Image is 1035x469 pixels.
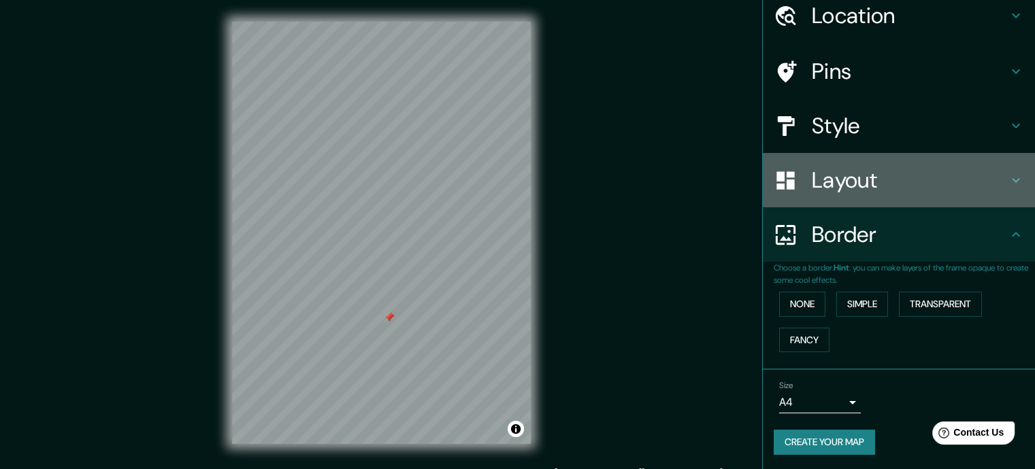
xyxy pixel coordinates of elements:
iframe: Help widget launcher [914,416,1020,454]
label: Size [779,380,793,392]
h4: Style [812,112,1008,139]
h4: Layout [812,167,1008,194]
p: Choose a border. : you can make layers of the frame opaque to create some cool effects. [774,262,1035,286]
canvas: Map [232,22,531,444]
div: A4 [779,392,861,413]
button: None [779,292,825,317]
button: Transparent [899,292,982,317]
button: Toggle attribution [508,421,524,437]
div: Pins [763,44,1035,99]
div: Style [763,99,1035,153]
h4: Location [812,2,1008,29]
b: Hint [834,262,849,273]
button: Create your map [774,430,875,455]
button: Simple [836,292,888,317]
div: Border [763,207,1035,262]
div: Layout [763,153,1035,207]
h4: Border [812,221,1008,248]
button: Fancy [779,328,829,353]
h4: Pins [812,58,1008,85]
